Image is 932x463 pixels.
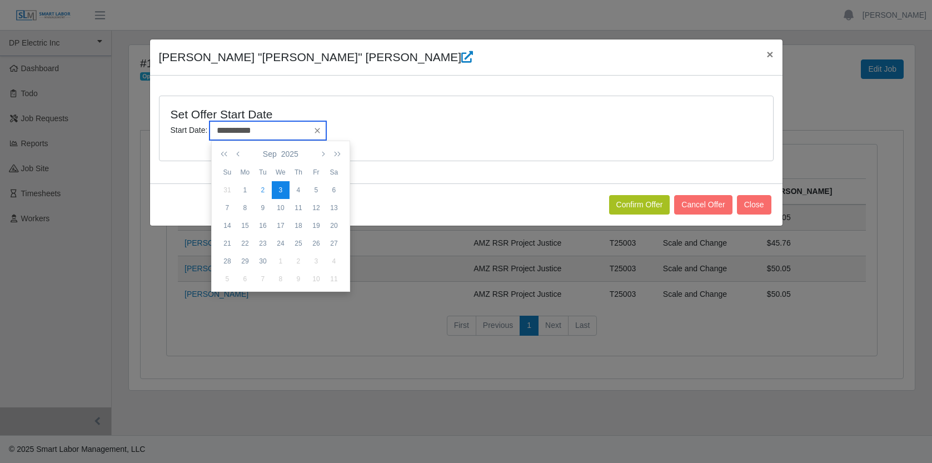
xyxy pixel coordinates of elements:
[272,217,290,235] td: 2025-09-17
[325,238,343,248] div: 27
[254,221,272,231] div: 16
[254,235,272,252] td: 2025-09-23
[218,238,236,248] div: 21
[218,217,236,235] td: 2025-09-14
[290,235,307,252] td: 2025-09-25
[218,274,236,284] div: 5
[325,199,343,217] td: 2025-09-13
[236,181,254,199] td: 2025-09-01
[290,217,307,235] td: 2025-09-18
[766,48,773,61] span: ×
[272,252,290,270] td: 2025-10-01
[236,163,254,181] th: Mo
[236,221,254,231] div: 15
[325,181,343,199] td: 2025-09-06
[272,181,290,199] td: 2025-09-03
[254,274,272,284] div: 7
[290,270,307,288] td: 2025-10-09
[218,163,236,181] th: Su
[307,181,325,199] td: 2025-09-05
[290,199,307,217] td: 2025-09-11
[290,238,307,248] div: 25
[218,252,236,270] td: 2025-09-28
[325,235,343,252] td: 2025-09-27
[218,256,236,266] div: 28
[325,185,343,195] div: 6
[307,185,325,195] div: 5
[218,221,236,231] div: 14
[325,252,343,270] td: 2025-10-04
[307,238,325,248] div: 26
[218,199,236,217] td: 2025-09-07
[325,270,343,288] td: 2025-10-11
[307,163,325,181] th: Fr
[236,256,254,266] div: 29
[737,195,771,215] button: Close
[272,163,290,181] th: We
[159,48,474,66] h4: [PERSON_NAME] "[PERSON_NAME]" [PERSON_NAME]
[290,185,307,195] div: 4
[272,203,290,213] div: 10
[674,195,732,215] button: Cancel Offer
[325,203,343,213] div: 13
[307,256,325,266] div: 3
[609,195,670,215] button: Confirm Offer
[307,203,325,213] div: 12
[236,270,254,288] td: 2025-10-06
[290,203,307,213] div: 11
[307,235,325,252] td: 2025-09-26
[254,185,272,195] div: 2
[236,185,254,195] div: 1
[254,181,272,199] td: 2025-09-02
[290,181,307,199] td: 2025-09-04
[272,238,290,248] div: 24
[272,221,290,231] div: 17
[307,270,325,288] td: 2025-10-10
[307,252,325,270] td: 2025-10-03
[325,274,343,284] div: 11
[325,256,343,266] div: 4
[254,238,272,248] div: 23
[272,199,290,217] td: 2025-09-10
[290,274,307,284] div: 9
[236,217,254,235] td: 2025-09-15
[254,252,272,270] td: 2025-09-30
[757,39,782,69] button: Close
[236,238,254,248] div: 22
[272,274,290,284] div: 8
[290,221,307,231] div: 18
[218,181,236,199] td: 2025-08-31
[218,235,236,252] td: 2025-09-21
[325,217,343,235] td: 2025-09-20
[290,256,307,266] div: 2
[236,274,254,284] div: 6
[307,199,325,217] td: 2025-09-12
[218,203,236,213] div: 7
[272,185,290,195] div: 3
[307,221,325,231] div: 19
[254,203,272,213] div: 9
[261,145,279,163] button: Sep
[325,163,343,181] th: Sa
[290,252,307,270] td: 2025-10-02
[171,107,610,121] h4: Set Offer Start Date
[272,256,290,266] div: 1
[236,199,254,217] td: 2025-09-08
[290,163,307,181] th: Th
[325,221,343,231] div: 20
[307,274,325,284] div: 10
[279,145,301,163] button: 2025
[236,235,254,252] td: 2025-09-22
[254,270,272,288] td: 2025-10-07
[272,235,290,252] td: 2025-09-24
[254,256,272,266] div: 30
[171,125,208,136] label: Start Date:
[254,163,272,181] th: Tu
[307,217,325,235] td: 2025-09-19
[236,203,254,213] div: 8
[236,252,254,270] td: 2025-09-29
[218,185,236,195] div: 31
[218,270,236,288] td: 2025-10-05
[254,217,272,235] td: 2025-09-16
[254,199,272,217] td: 2025-09-09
